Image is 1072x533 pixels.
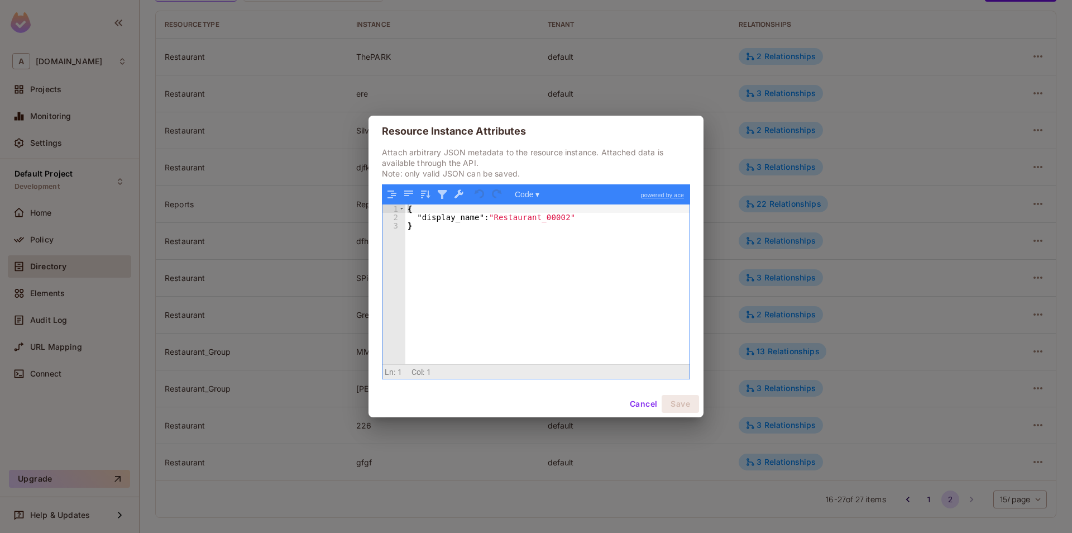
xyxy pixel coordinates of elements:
span: Col: [411,368,425,377]
div: 1 [382,204,405,213]
p: Attach arbitrary JSON metadata to the resource instance. Attached data is available through the A... [382,147,690,179]
a: powered by ace [635,185,690,205]
button: Redo (Ctrl+Shift+Z) [490,187,504,202]
span: 1 [427,368,431,377]
button: Save [662,395,699,413]
span: 1 [398,368,402,377]
span: Ln: [385,368,395,377]
button: Cancel [625,395,662,413]
button: Format JSON data, with proper indentation and line feeds (Ctrl+I) [385,187,399,202]
button: Sort contents [418,187,433,202]
button: Code ▾ [511,187,543,202]
div: 2 [382,213,405,221]
h2: Resource Instance Attributes [368,116,703,147]
div: 3 [382,221,405,230]
button: Repair JSON: fix quotes and escape characters, remove comments and JSONP notation, turn JavaScrip... [452,187,466,202]
button: Undo last action (Ctrl+Z) [473,187,487,202]
button: Filter, sort, or transform contents [435,187,449,202]
button: Compact JSON data, remove all whitespaces (Ctrl+Shift+I) [401,187,416,202]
